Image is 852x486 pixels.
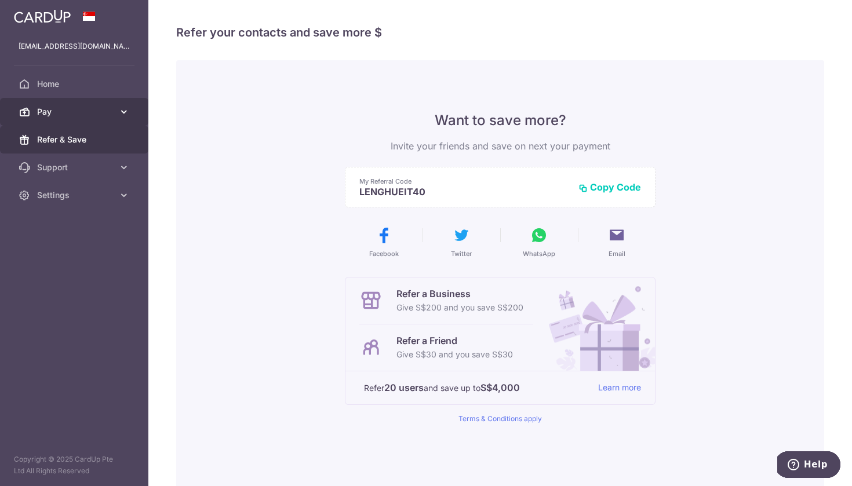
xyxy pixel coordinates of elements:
span: Support [37,162,114,173]
strong: S$4,000 [480,381,520,394]
button: Email [582,226,651,258]
iframe: Opens a widget where you can find more information [777,451,840,480]
a: Terms & Conditions apply [458,414,542,423]
p: Refer and save up to [364,381,589,395]
img: Refer [538,277,655,371]
span: Help [27,8,50,19]
button: WhatsApp [505,226,573,258]
p: Give S$200 and you save S$200 [396,301,523,315]
p: Invite your friends and save on next your payment [345,139,656,153]
p: LENGHUEIT40 [359,186,569,198]
a: Learn more [598,381,641,395]
strong: 20 users [384,381,424,394]
p: Give S$30 and you save S$30 [396,348,513,361]
span: Pay [37,106,114,118]
button: Facebook [349,226,418,258]
button: Twitter [427,226,496,258]
p: Refer a Friend [396,334,513,348]
span: Refer & Save [37,134,114,145]
span: Facebook [369,249,399,258]
p: Refer a Business [396,287,523,301]
p: Want to save more? [345,111,656,130]
span: WhatsApp [523,249,555,258]
p: [EMAIL_ADDRESS][DOMAIN_NAME] [19,41,130,52]
span: Home [37,78,114,90]
span: Settings [37,189,114,201]
span: Email [609,249,625,258]
p: My Referral Code [359,177,569,186]
img: CardUp [14,9,71,23]
h4: Refer your contacts and save more $ [176,23,824,42]
span: Twitter [451,249,472,258]
button: Copy Code [578,181,641,193]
